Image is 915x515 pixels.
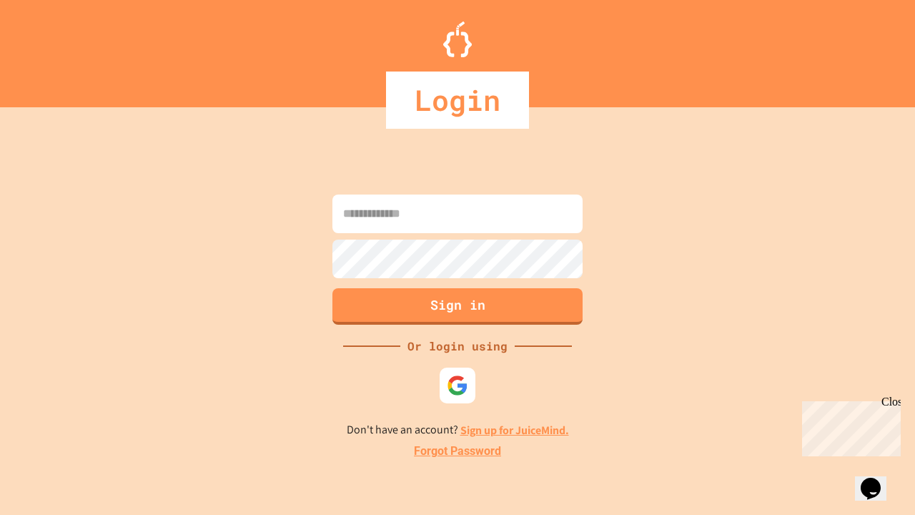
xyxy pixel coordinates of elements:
div: Login [386,72,529,129]
img: google-icon.svg [447,375,468,396]
button: Sign in [332,288,583,325]
p: Don't have an account? [347,421,569,439]
a: Sign up for JuiceMind. [460,423,569,438]
a: Forgot Password [414,443,501,460]
img: Logo.svg [443,21,472,57]
iframe: chat widget [796,396,901,456]
div: Or login using [400,338,515,355]
iframe: chat widget [855,458,901,501]
div: Chat with us now!Close [6,6,99,91]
